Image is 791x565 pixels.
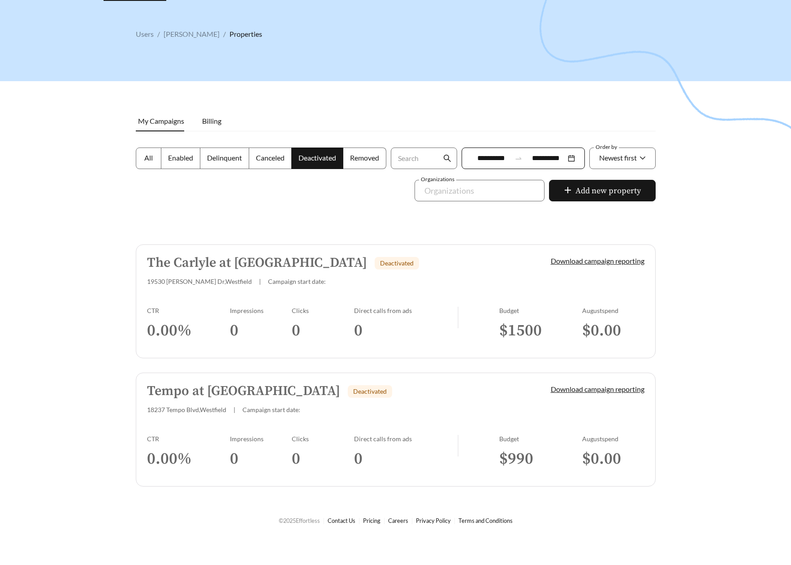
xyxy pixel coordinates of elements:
[147,278,252,285] span: 19530 [PERSON_NAME] Dr , Westfield
[136,244,656,358] a: The Carlyle at [GEOGRAPHIC_DATA]Deactivated19530 [PERSON_NAME] Dr,Westfield|Campaign start date:D...
[551,256,644,265] a: Download campaign reporting
[551,385,644,393] a: Download campaign reporting
[147,307,230,314] div: CTR
[443,154,451,162] span: search
[353,387,387,395] span: Deactivated
[549,180,656,201] button: plusAdd new property
[230,435,292,443] div: Impressions
[292,449,354,469] h3: 0
[354,307,458,314] div: Direct calls from ads
[144,153,153,162] span: All
[564,186,572,196] span: plus
[292,307,354,314] div: Clicks
[136,373,656,487] a: Tempo at [GEOGRAPHIC_DATA]Deactivated18237 Tempo Blvd,Westfield|Campaign start date:Download camp...
[202,117,221,125] span: Billing
[147,449,230,469] h3: 0.00 %
[582,307,644,314] div: August spend
[256,153,285,162] span: Canceled
[147,321,230,341] h3: 0.00 %
[380,259,414,267] span: Deactivated
[582,435,644,443] div: August spend
[168,153,193,162] span: Enabled
[499,435,582,443] div: Budget
[499,321,582,341] h3: $ 1500
[230,307,292,314] div: Impressions
[575,185,641,197] span: Add new property
[354,449,458,469] h3: 0
[599,153,637,162] span: Newest first
[298,153,336,162] span: Deactivated
[499,307,582,314] div: Budget
[582,449,644,469] h3: $ 0.00
[292,321,354,341] h3: 0
[458,435,458,456] img: line
[499,449,582,469] h3: $ 990
[458,307,458,328] img: line
[268,278,326,285] span: Campaign start date:
[582,321,644,341] h3: $ 0.00
[230,449,292,469] h3: 0
[233,406,235,413] span: |
[354,435,458,443] div: Direct calls from ads
[259,278,261,285] span: |
[147,435,230,443] div: CTR
[350,153,379,162] span: Removed
[138,117,184,125] span: My Campaigns
[514,154,523,162] span: swap-right
[354,321,458,341] h3: 0
[147,406,226,413] span: 18237 Tempo Blvd , Westfield
[292,435,354,443] div: Clicks
[514,154,523,162] span: to
[207,153,242,162] span: Delinquent
[147,384,340,399] h5: Tempo at [GEOGRAPHIC_DATA]
[242,406,300,413] span: Campaign start date:
[230,321,292,341] h3: 0
[147,256,367,270] h5: The Carlyle at [GEOGRAPHIC_DATA]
